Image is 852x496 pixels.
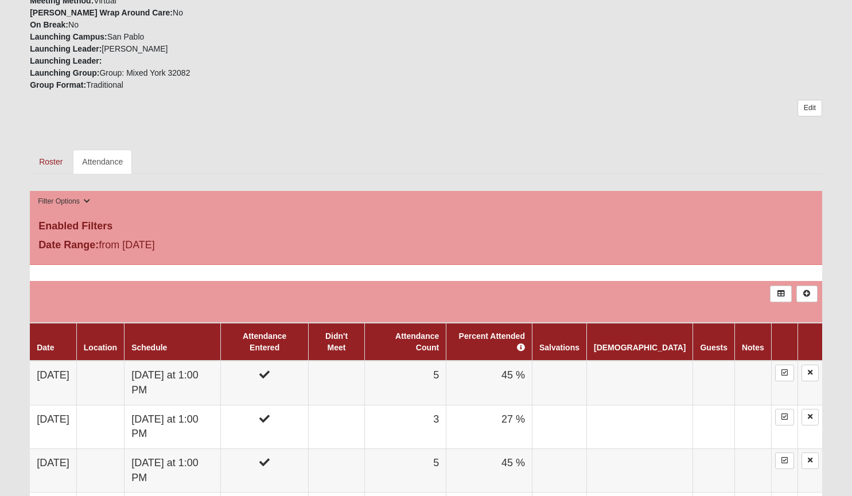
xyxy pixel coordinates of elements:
td: [DATE] [30,361,76,405]
a: Date [37,343,54,352]
strong: Launching Group: [30,68,99,77]
a: Didn't Meet [325,331,348,352]
a: Delete [802,365,819,381]
h4: Enabled Filters [38,220,814,233]
a: Attendance Entered [243,331,286,352]
strong: Launching Campus: [30,32,107,41]
a: Page Load Time: 1.18s [11,483,81,491]
a: Roster [30,150,72,174]
a: Schedule [131,343,167,352]
strong: Launching Leader: [30,56,102,65]
a: Edit [797,100,822,116]
div: from [DATE] [30,237,294,256]
a: Alt+N [796,286,818,302]
a: Attendance [73,150,132,174]
td: 27 % [446,405,532,448]
td: 45 % [446,448,532,492]
a: Delete [802,452,819,469]
th: [DEMOGRAPHIC_DATA] [586,323,693,361]
a: Attendance Count [395,331,439,352]
td: [DATE] at 1:00 PM [125,448,221,492]
td: 45 % [446,361,532,405]
td: [DATE] at 1:00 PM [125,405,221,448]
strong: Launching Leader: [30,44,102,53]
a: Notes [742,343,764,352]
th: Guests [693,323,734,361]
button: Filter Options [34,196,94,208]
strong: [PERSON_NAME] Wrap Around Care: [30,8,173,17]
a: Enter Attendance [775,409,794,425]
a: Enter Attendance [775,365,794,381]
td: [DATE] [30,405,76,448]
a: Percent Attended [459,331,525,352]
a: Export to Excel [770,286,791,302]
td: [DATE] at 1:00 PM [125,361,221,405]
td: 5 [364,361,446,405]
span: ViewState Size: 47 KB [94,482,169,493]
strong: Group Format: [30,80,86,89]
a: Delete [802,409,819,425]
td: [DATE] [30,448,76,492]
a: Location [84,343,117,352]
span: HTML Size: 177 KB [178,482,245,493]
td: 5 [364,448,446,492]
label: Date Range: [38,237,99,253]
td: 3 [364,405,446,448]
a: Web cache enabled [254,481,260,493]
a: Page Properties (Alt+P) [824,476,845,493]
th: Salvations [532,323,586,361]
strong: On Break: [30,20,68,29]
a: Enter Attendance [775,452,794,469]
